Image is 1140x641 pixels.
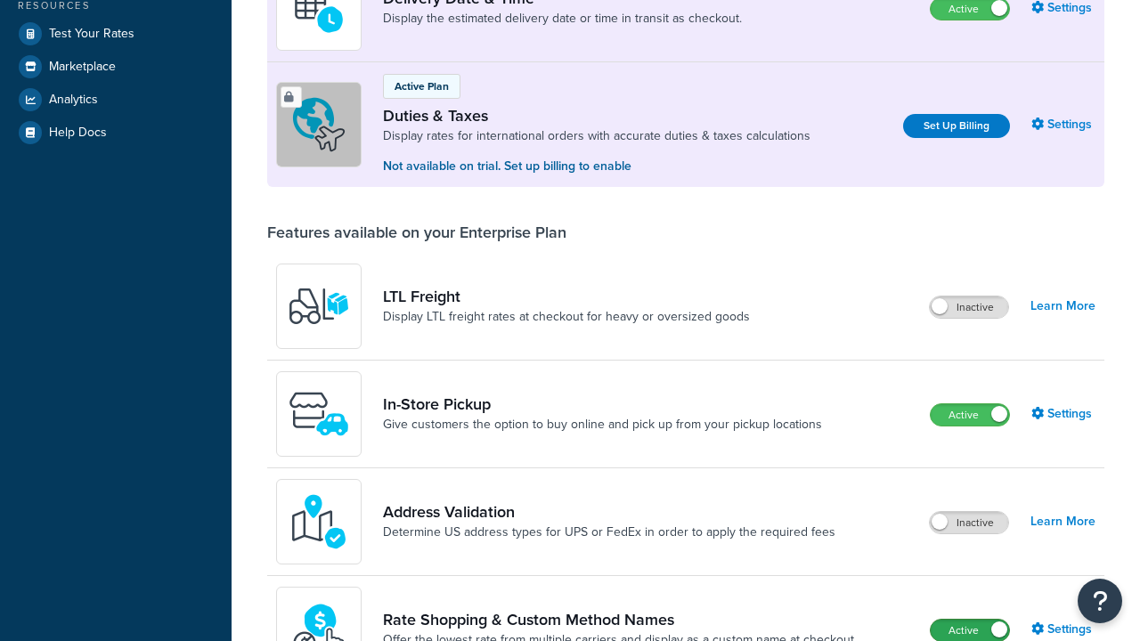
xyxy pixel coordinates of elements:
[383,502,835,522] a: Address Validation
[13,84,218,116] a: Analytics
[1030,509,1095,534] a: Learn More
[1030,294,1095,319] a: Learn More
[383,308,750,326] a: Display LTL freight rates at checkout for heavy or oversized goods
[49,60,116,75] span: Marketplace
[1031,112,1095,137] a: Settings
[1078,579,1122,623] button: Open Resource Center
[1031,402,1095,426] a: Settings
[383,523,835,541] a: Determine US address types for UPS or FedEx in order to apply the required fees
[267,223,566,242] div: Features available on your Enterprise Plan
[13,117,218,149] a: Help Docs
[49,126,107,141] span: Help Docs
[931,404,1009,426] label: Active
[288,275,350,337] img: y79ZsPf0fXUFUhFXDzUgf+ktZg5F2+ohG75+v3d2s1D9TjoU8PiyCIluIjV41seZevKCRuEjTPPOKHJsQcmKCXGdfprl3L4q7...
[383,106,810,126] a: Duties & Taxes
[930,296,1008,318] label: Inactive
[13,51,218,83] a: Marketplace
[383,394,822,414] a: In-Store Pickup
[13,18,218,50] a: Test Your Rates
[383,10,742,28] a: Display the estimated delivery date or time in transit as checkout.
[49,27,134,42] span: Test Your Rates
[903,114,1010,138] a: Set Up Billing
[383,157,810,176] p: Not available on trial. Set up billing to enable
[49,93,98,108] span: Analytics
[931,620,1009,641] label: Active
[288,491,350,553] img: kIG8fy0lQAAAABJRU5ErkJggg==
[383,287,750,306] a: LTL Freight
[383,416,822,434] a: Give customers the option to buy online and pick up from your pickup locations
[288,383,350,445] img: wfgcfpwTIucLEAAAAASUVORK5CYII=
[930,512,1008,533] label: Inactive
[383,127,810,145] a: Display rates for international orders with accurate duties & taxes calculations
[395,78,449,94] p: Active Plan
[383,610,854,629] a: Rate Shopping & Custom Method Names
